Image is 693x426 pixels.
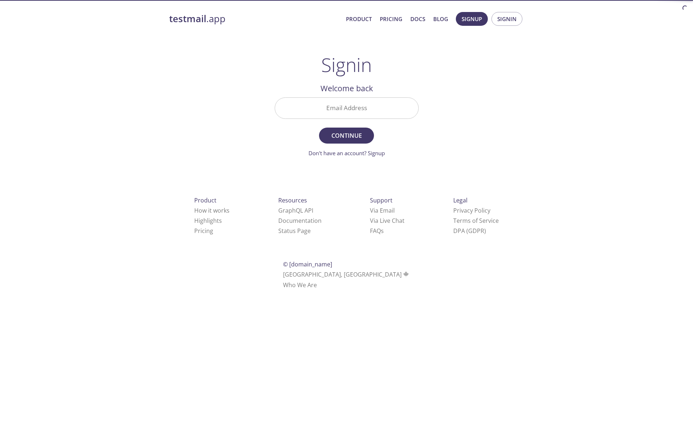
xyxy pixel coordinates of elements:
a: Don't have an account? Signup [308,149,385,157]
h1: Signin [321,54,372,76]
span: s [381,227,384,235]
a: DPA (GDPR) [453,227,486,235]
a: Via Email [370,206,395,214]
a: Blog [433,14,448,24]
a: How it works [194,206,230,214]
a: Who We Are [283,281,317,289]
a: Highlights [194,217,222,225]
span: Signin [497,14,517,24]
a: GraphQL API [278,206,313,214]
a: Terms of Service [453,217,499,225]
button: Continue [319,128,374,144]
a: FAQ [370,227,384,235]
a: Status Page [278,227,311,235]
a: Pricing [380,14,402,24]
span: Continue [327,130,366,141]
a: Product [346,14,372,24]
strong: testmail [169,12,206,25]
span: Legal [453,196,467,204]
span: [GEOGRAPHIC_DATA], [GEOGRAPHIC_DATA] [283,270,410,278]
a: Docs [410,14,425,24]
span: Support [370,196,393,204]
span: Product [194,196,216,204]
a: Pricing [194,227,213,235]
span: Signup [462,14,482,24]
a: Via Live Chat [370,217,405,225]
button: Signin [491,12,522,26]
a: testmail.app [169,13,340,25]
span: Resources [278,196,307,204]
button: Signup [456,12,488,26]
h2: Welcome back [275,82,419,95]
a: Documentation [278,217,322,225]
a: Privacy Policy [453,206,490,214]
span: © [DOMAIN_NAME] [283,260,332,268]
